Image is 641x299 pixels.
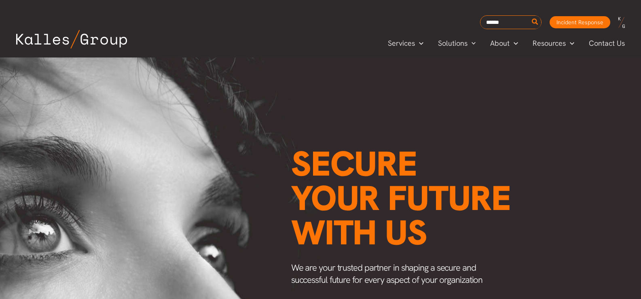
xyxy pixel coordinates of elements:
[291,141,511,255] span: Secure your future with us
[381,37,431,49] a: ServicesMenu Toggle
[388,37,415,49] span: Services
[468,37,476,49] span: Menu Toggle
[550,16,610,28] a: Incident Response
[533,37,566,49] span: Resources
[438,37,468,49] span: Solutions
[566,37,574,49] span: Menu Toggle
[490,37,510,49] span: About
[510,37,518,49] span: Menu Toggle
[431,37,483,49] a: SolutionsMenu Toggle
[530,16,540,29] button: Search
[582,37,633,49] a: Contact Us
[381,36,633,50] nav: Primary Site Navigation
[525,37,582,49] a: ResourcesMenu Toggle
[16,30,127,49] img: Kalles Group
[415,37,423,49] span: Menu Toggle
[291,262,483,286] span: We are your trusted partner in shaping a secure and successful future for every aspect of your or...
[589,37,625,49] span: Contact Us
[483,37,525,49] a: AboutMenu Toggle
